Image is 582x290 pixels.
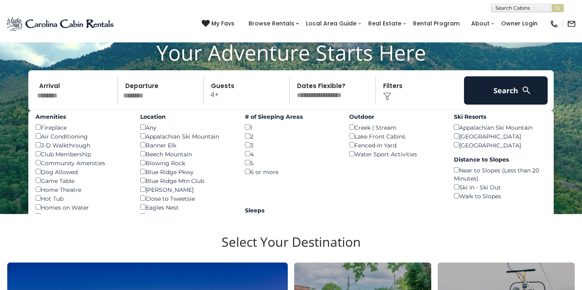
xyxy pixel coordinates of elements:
a: About [467,17,493,30]
div: Fenced-In Yard [349,141,442,149]
div: Close to Tweetsie [140,194,233,203]
img: phone-regular-black.png [550,19,559,28]
div: Home Theatre [36,185,128,194]
div: Club Membership [36,149,128,158]
div: King Bed [36,212,128,221]
span: My Favs [211,19,234,28]
div: Blue Ridge Mtn Club [140,176,233,185]
div: Appalachian Ski Mountain [140,132,233,141]
div: 5 [245,158,337,167]
div: 3 [245,141,337,149]
div: Lake Front Cabins [349,132,442,141]
div: Dog Allowed [36,167,128,176]
div: Homes on Water [36,203,128,212]
div: Near to Slopes (Less than 20 Minutes) [454,166,546,183]
img: filter--v1.png [383,92,391,101]
label: Sleeps [245,206,337,214]
img: Blue-2.png [6,16,115,32]
div: Community Amenities [36,158,128,167]
img: mail-regular-black.png [567,19,576,28]
div: Appalachian Ski Mountain [454,123,546,132]
div: 4 [245,149,337,158]
div: [GEOGRAPHIC_DATA] [454,141,546,149]
a: Owner Login [497,17,542,30]
div: Air Conditioning [36,132,128,141]
label: Distance to Slopes [454,156,546,164]
div: Blue Ridge Pkwy [140,167,233,176]
div: Game Table [36,176,128,185]
p: 4+ [206,76,289,105]
div: Hot Tub [36,194,128,203]
div: Grandfather Mountain [140,212,233,221]
div: [GEOGRAPHIC_DATA] [454,132,546,141]
div: 3-D Walkthrough [36,141,128,149]
div: 1 [245,123,337,132]
button: Search [464,76,548,105]
label: # of Sleeping Areas [245,113,337,121]
div: Eagles Nest [140,203,233,212]
div: Ski In - Ski Out [454,183,546,191]
div: Blowing Rock [140,158,233,167]
div: Beech Mountain [140,149,233,158]
a: Local Area Guide [302,17,361,30]
div: Any [140,123,233,132]
label: Location [140,113,233,121]
div: 2 [245,132,337,141]
label: Ski Resorts [454,113,546,121]
label: Outdoor [349,113,442,121]
h1: Your Adventure Starts Here [6,40,576,65]
div: [PERSON_NAME] [140,185,233,194]
a: Browse Rentals [245,17,298,30]
label: Amenities [36,113,128,121]
div: Water Sport Activities [349,149,442,158]
div: Walk to Slopes [454,191,546,200]
a: Rental Program [409,17,464,30]
h3: Select Your Destination [6,234,576,263]
img: search-regular-white.png [521,85,531,95]
div: Banner Elk [140,141,233,149]
div: 6 or more [245,167,337,176]
div: Fireplace [36,123,128,132]
a: My Favs [202,19,236,28]
a: Real Estate [364,17,405,30]
div: Creek | Stream [349,123,442,132]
